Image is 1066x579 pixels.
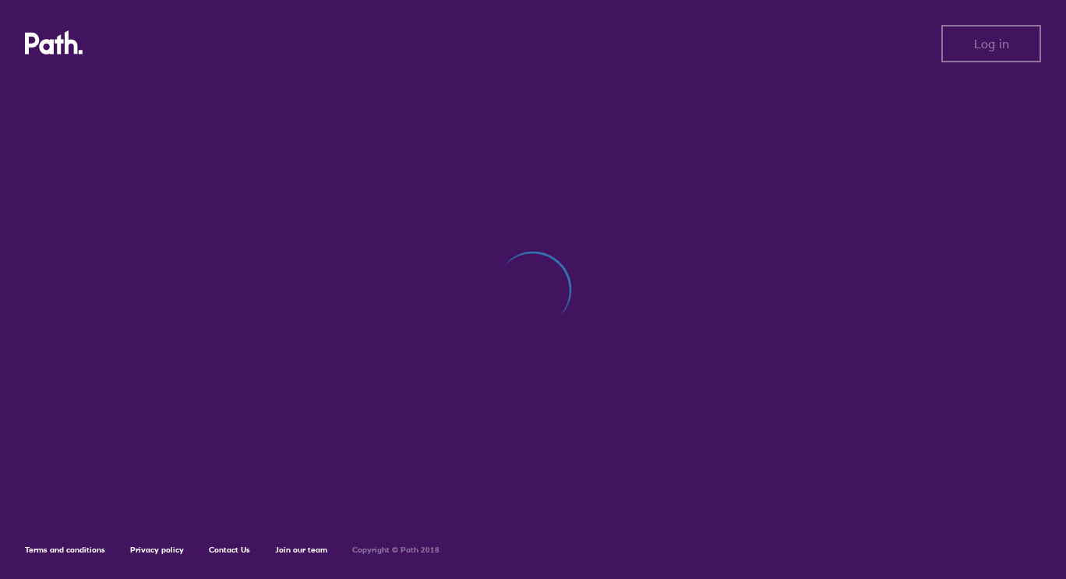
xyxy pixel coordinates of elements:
a: Contact Us [209,545,250,555]
span: Log in [974,37,1009,51]
h6: Copyright © Path 2018 [352,545,439,555]
a: Privacy policy [130,545,184,555]
a: Terms and conditions [25,545,105,555]
a: Join our team [275,545,327,555]
button: Log in [941,25,1041,62]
